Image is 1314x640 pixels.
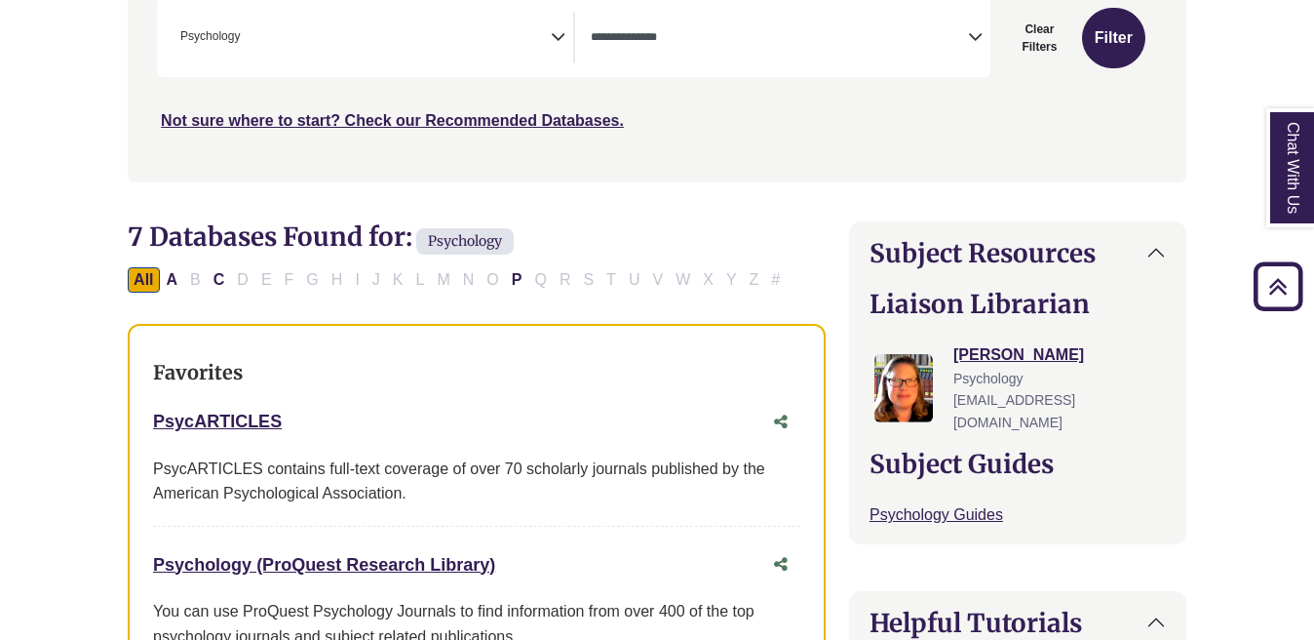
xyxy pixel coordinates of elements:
span: Psychology [180,27,240,46]
h2: Liaison Librarian [870,289,1166,319]
button: Clear Filters [1002,8,1077,68]
a: Psychology (ProQuest Research Library) [153,555,495,575]
a: Back to Top [1247,273,1309,300]
a: PsycARTICLES [153,412,282,431]
span: Psychology [416,228,514,255]
button: Filter Results P [506,267,528,293]
button: Subject Resources [850,222,1185,284]
textarea: Search [591,31,968,47]
button: Filter Results A [161,267,184,293]
span: 7 Databases Found for: [128,220,412,253]
span: Psychology [953,371,1024,386]
a: [PERSON_NAME] [953,346,1084,363]
span: [EMAIL_ADDRESS][DOMAIN_NAME] [953,392,1075,429]
button: All [128,267,159,293]
li: Psychology [173,27,240,46]
h2: Subject Guides [870,449,1166,479]
textarea: Search [244,31,252,47]
button: Submit for Search Results [1082,8,1145,68]
img: Jessica Moore [874,354,933,422]
h3: Favorites [153,361,800,384]
div: PsycARTICLES contains full-text coverage of over 70 scholarly journals published by the American ... [153,457,800,506]
button: Filter Results C [208,267,231,293]
a: Not sure where to start? Check our Recommended Databases. [161,112,624,129]
a: Psychology Guides [870,506,1003,523]
button: Share this database [761,546,800,583]
div: Alpha-list to filter by first letter of database name [128,270,788,287]
button: Share this database [761,404,800,441]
